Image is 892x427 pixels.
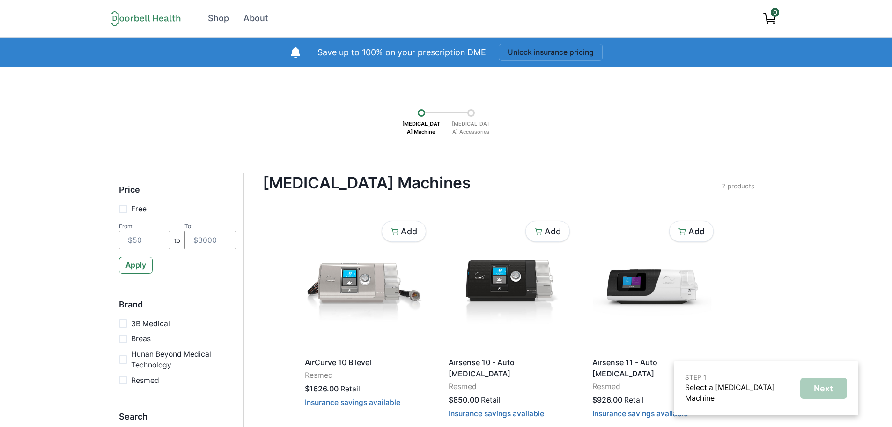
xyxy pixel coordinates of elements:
p: Save up to 100% on your prescription DME [317,46,486,59]
p: Airsense 11 - Auto [MEDICAL_DATA] [592,357,712,379]
h4: [MEDICAL_DATA] Machines [263,173,722,192]
div: To: [184,223,236,230]
p: $926.00 [592,394,622,405]
p: Resmed [449,381,568,392]
button: Add [669,221,714,242]
p: 7 products [722,181,754,191]
p: [MEDICAL_DATA] Accessories [448,117,494,139]
button: Insurance savings available [449,409,544,418]
span: 0 [771,8,779,16]
div: Shop [208,12,229,25]
a: Airsense 11 - Auto [MEDICAL_DATA]Resmed$926.00RetailInsurance savings available [588,218,716,425]
p: Add [545,226,561,237]
a: Airsense 10 - Auto [MEDICAL_DATA]Resmed$850.00RetailInsurance savings available [444,218,573,425]
button: Insurance savings available [592,409,688,418]
h5: Brand [119,300,236,318]
img: pscvkewmdlp19lsde7niddjswnax [588,218,716,350]
p: Resmed [592,381,712,392]
input: $50 [119,231,170,249]
p: Add [688,226,705,237]
p: Retail [340,383,360,395]
p: Free [131,203,147,215]
p: $850.00 [449,394,479,405]
p: Airsense 10 - Auto [MEDICAL_DATA] [449,357,568,379]
p: Breas [131,333,151,345]
img: 9snux9pm6rv3giz1tqf3o9qfgq7m [444,218,573,350]
p: Retail [624,395,644,406]
button: Add [525,221,570,242]
p: 3B Medical [131,318,170,330]
div: From: [119,223,170,230]
h5: Price [119,185,236,203]
button: Insurance savings available [305,398,400,407]
button: Add [382,221,426,242]
p: AirCurve 10 Bilevel [305,357,425,368]
button: Next [800,378,847,399]
a: Select a [MEDICAL_DATA] Machine [685,383,775,403]
p: Resmed [131,375,159,386]
input: $3000 [184,231,236,249]
p: Retail [481,395,501,406]
p: $1626.00 [305,383,339,394]
p: to [174,236,180,249]
div: About [243,12,268,25]
img: csx6wy3kaf6osyvvt95lguhhvmcg [301,218,429,350]
button: Unlock insurance pricing [499,44,603,61]
p: Next [814,383,833,394]
a: View cart [758,8,781,29]
p: STEP 1 [685,373,796,382]
a: AirCurve 10 BilevelResmed$1626.00RetailInsurance savings available [301,218,429,414]
p: Hunan Beyond Medical Technology [131,349,236,371]
p: Add [401,226,417,237]
a: About [237,8,275,29]
button: Apply [119,257,153,274]
a: Shop [202,8,236,29]
p: Resmed [305,370,425,381]
p: [MEDICAL_DATA] Machine [398,117,445,139]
